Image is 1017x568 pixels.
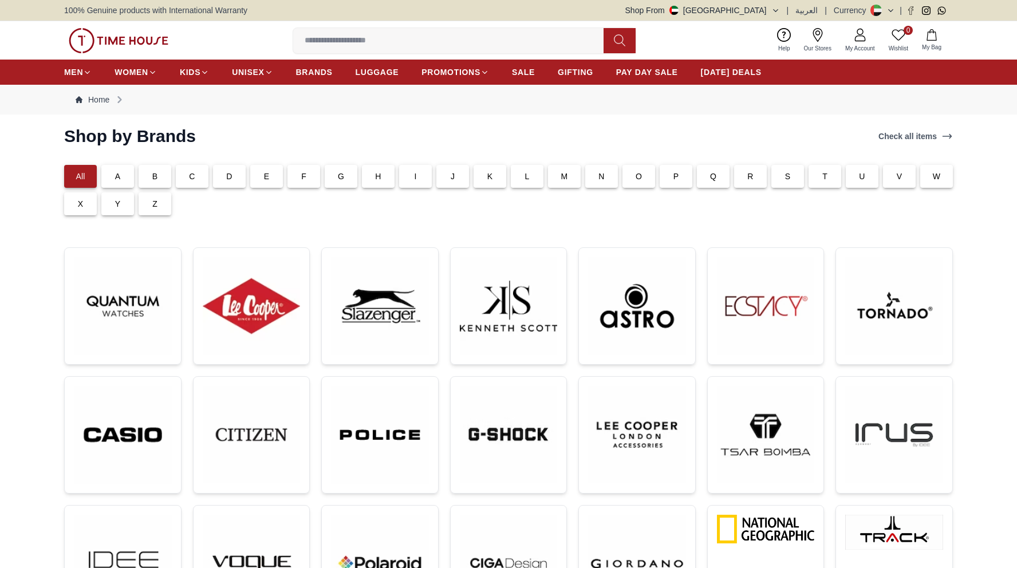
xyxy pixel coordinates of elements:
a: Facebook [906,6,915,15]
div: Currency [834,5,871,16]
a: LUGGAGE [356,62,399,82]
span: | [787,5,789,16]
a: WOMEN [115,62,157,82]
img: ... [845,515,943,550]
p: O [636,171,642,182]
p: A [115,171,121,182]
p: U [859,171,865,182]
p: S [785,171,791,182]
img: ... [460,386,558,484]
p: E [264,171,270,182]
p: L [525,171,530,182]
a: Help [771,26,797,55]
img: ... [331,257,429,355]
p: Y [115,198,121,210]
a: Home [76,94,109,105]
img: ... [588,257,686,355]
img: ... [331,386,429,484]
img: ... [69,28,168,53]
p: N [598,171,604,182]
span: 0 [904,26,913,35]
img: ... [845,386,943,484]
span: | [900,5,902,16]
p: B [152,171,158,182]
nav: Breadcrumb [64,85,953,115]
img: ... [717,386,815,484]
a: GIFTING [558,62,593,82]
a: UNISEX [232,62,273,82]
p: R [747,171,753,182]
span: PROMOTIONS [421,66,480,78]
span: My Bag [917,43,946,52]
a: [DATE] DEALS [701,62,762,82]
img: United Arab Emirates [669,6,679,15]
span: SALE [512,66,535,78]
span: My Account [841,44,880,53]
span: 100% Genuine products with International Warranty [64,5,247,16]
img: ... [74,257,172,355]
p: M [561,171,568,182]
img: ... [460,257,558,355]
span: KIDS [180,66,200,78]
a: Whatsapp [937,6,946,15]
img: ... [717,515,815,543]
p: Z [152,198,157,210]
p: J [451,171,455,182]
a: PAY DAY SALE [616,62,678,82]
img: ... [717,257,815,355]
p: K [487,171,493,182]
button: Shop From[GEOGRAPHIC_DATA] [625,5,780,16]
span: Our Stores [799,44,836,53]
a: Check all items [876,128,955,144]
a: PROMOTIONS [421,62,489,82]
img: ... [845,257,943,355]
span: GIFTING [558,66,593,78]
p: C [189,171,195,182]
span: | [825,5,827,16]
p: V [897,171,902,182]
a: Instagram [922,6,931,15]
a: MEN [64,62,92,82]
a: Our Stores [797,26,838,55]
p: W [933,171,940,182]
p: H [375,171,381,182]
span: WOMEN [115,66,148,78]
img: ... [588,386,686,484]
span: BRANDS [296,66,333,78]
img: ... [203,386,301,484]
p: X [78,198,84,210]
span: PAY DAY SALE [616,66,678,78]
img: ... [74,386,172,484]
button: My Bag [915,27,948,54]
p: T [822,171,827,182]
p: F [301,171,306,182]
p: All [76,171,85,182]
button: العربية [795,5,818,16]
img: ... [203,257,301,355]
span: [DATE] DEALS [701,66,762,78]
h2: Shop by Brands [64,126,196,147]
p: D [226,171,232,182]
span: UNISEX [232,66,264,78]
span: Wishlist [884,44,913,53]
a: BRANDS [296,62,333,82]
p: P [673,171,679,182]
span: Help [774,44,795,53]
a: KIDS [180,62,209,82]
p: I [414,171,416,182]
span: LUGGAGE [356,66,399,78]
p: G [338,171,344,182]
a: SALE [512,62,535,82]
a: 0Wishlist [882,26,915,55]
p: Q [710,171,716,182]
span: MEN [64,66,83,78]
